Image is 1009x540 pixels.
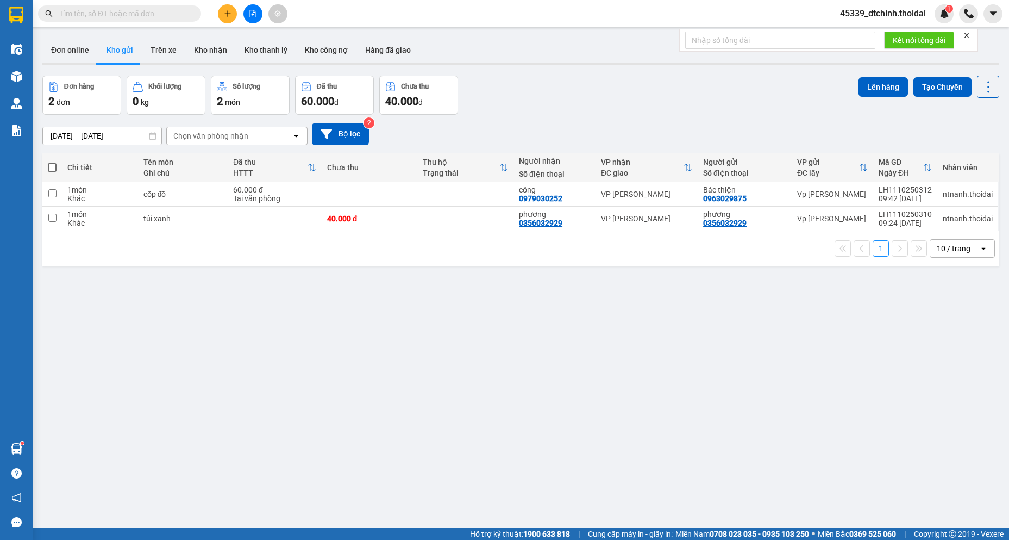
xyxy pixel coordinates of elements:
[963,32,970,39] span: close
[945,5,953,13] sup: 1
[797,190,868,198] div: Vp [PERSON_NAME]
[173,131,248,141] div: Chọn văn phòng nhận
[45,10,53,17] span: search
[943,190,993,198] div: ntnanh.thoidai
[11,71,22,82] img: warehouse-icon
[228,153,322,182] th: Toggle SortBy
[519,170,590,178] div: Số điện thoại
[519,185,590,194] div: công
[519,219,562,227] div: 0356032929
[685,32,875,49] input: Nhập số tổng đài
[301,95,334,108] span: 60.000
[523,530,570,538] strong: 1900 633 818
[274,10,281,17] span: aim
[233,83,260,90] div: Số lượng
[67,194,133,203] div: Khác
[185,37,236,63] button: Kho nhận
[11,468,22,479] span: question-circle
[983,4,1002,23] button: caret-down
[913,77,972,97] button: Tạo Chuyến
[142,37,185,63] button: Trên xe
[703,210,786,219] div: phương
[60,8,188,20] input: Tìm tên, số ĐT hoặc mã đơn
[233,169,308,177] div: HTTT
[417,153,513,182] th: Toggle SortBy
[364,117,374,128] sup: 2
[11,517,22,527] span: message
[268,4,287,23] button: aim
[127,76,205,115] button: Khối lượng0kg
[133,95,139,108] span: 0
[317,83,337,90] div: Đã thu
[143,190,222,198] div: cốp đồ
[64,83,94,90] div: Đơn hàng
[9,7,23,23] img: logo-vxr
[327,163,412,172] div: Chưa thu
[879,158,923,166] div: Mã GD
[233,158,308,166] div: Đã thu
[596,153,698,182] th: Toggle SortBy
[67,210,133,219] div: 1 món
[873,240,889,257] button: 1
[233,185,316,194] div: 60.000 đ
[67,185,133,194] div: 1 món
[949,530,956,538] span: copyright
[67,219,133,227] div: Khác
[519,157,590,165] div: Người nhận
[296,37,356,63] button: Kho công nợ
[964,9,974,18] img: phone-icon
[141,98,149,107] span: kg
[42,76,121,115] button: Đơn hàng2đơn
[884,32,954,49] button: Kết nối tổng đài
[943,214,993,223] div: ntnanh.thoidai
[295,76,374,115] button: Đã thu60.000đ
[67,163,133,172] div: Chi tiết
[401,83,429,90] div: Chưa thu
[703,185,786,194] div: Bác thiện
[601,214,692,223] div: VP [PERSON_NAME]
[519,194,562,203] div: 0979030252
[879,194,932,203] div: 09:42 [DATE]
[675,528,809,540] span: Miền Nam
[879,169,923,177] div: Ngày ĐH
[11,44,22,55] img: warehouse-icon
[797,214,868,223] div: Vp [PERSON_NAME]
[703,194,747,203] div: 0963029875
[797,158,859,166] div: VP gửi
[334,98,339,107] span: đ
[57,98,70,107] span: đơn
[703,219,747,227] div: 0356032929
[988,9,998,18] span: caret-down
[217,95,223,108] span: 2
[601,158,684,166] div: VP nhận
[470,528,570,540] span: Hỗ trợ kỹ thuật:
[849,530,896,538] strong: 0369 525 060
[812,532,815,536] span: ⚪️
[858,77,908,97] button: Lên hàng
[904,528,906,540] span: |
[423,158,499,166] div: Thu hộ
[879,219,932,227] div: 09:24 [DATE]
[11,98,22,109] img: warehouse-icon
[939,9,949,18] img: icon-new-feature
[873,153,937,182] th: Toggle SortBy
[797,169,859,177] div: ĐC lấy
[243,4,262,23] button: file-add
[148,83,181,90] div: Khối lượng
[42,37,98,63] button: Đơn online
[578,528,580,540] span: |
[519,210,590,219] div: phương
[98,37,142,63] button: Kho gửi
[601,190,692,198] div: VP [PERSON_NAME]
[249,10,256,17] span: file-add
[423,169,499,177] div: Trạng thái
[211,76,290,115] button: Số lượng2món
[879,185,932,194] div: LH1110250312
[379,76,458,115] button: Chưa thu40.000đ
[236,37,296,63] button: Kho thanh lý
[11,493,22,503] span: notification
[703,169,786,177] div: Số điện thoại
[218,4,237,23] button: plus
[43,127,161,145] input: Select a date range.
[11,125,22,136] img: solution-icon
